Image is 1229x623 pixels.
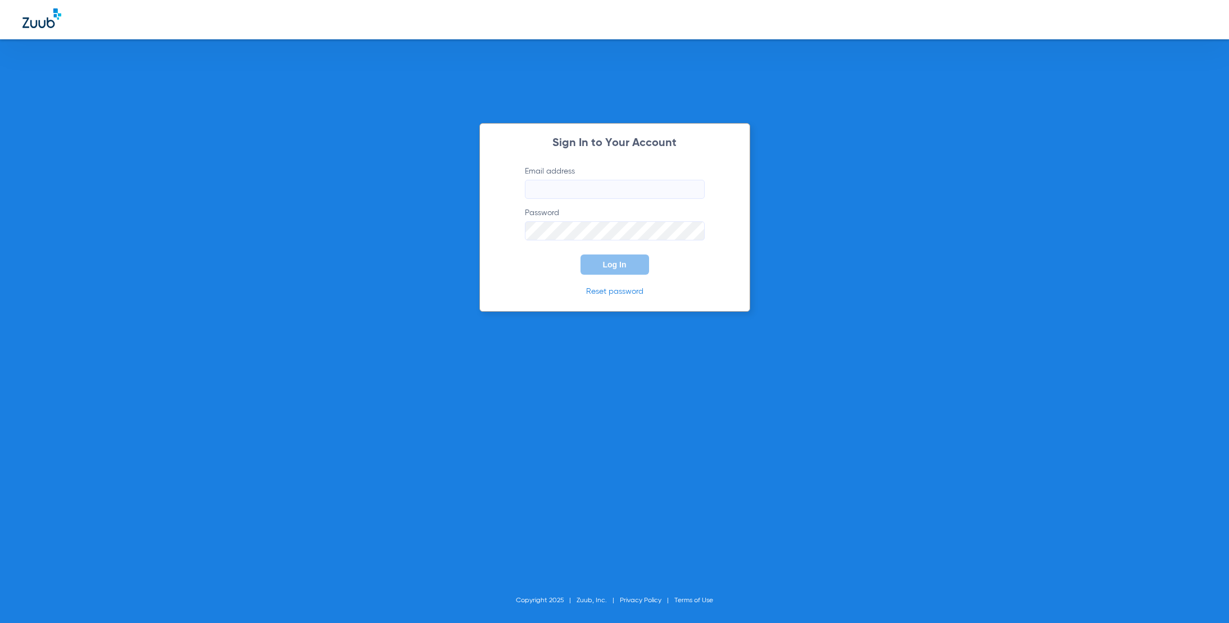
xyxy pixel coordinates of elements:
[586,288,643,295] a: Reset password
[620,597,661,604] a: Privacy Policy
[525,207,705,240] label: Password
[22,8,61,28] img: Zuub Logo
[577,595,620,606] li: Zuub, Inc.
[516,595,577,606] li: Copyright 2025
[525,221,705,240] input: Password
[508,138,722,149] h2: Sign In to Your Account
[525,166,705,199] label: Email address
[581,254,649,275] button: Log In
[674,597,713,604] a: Terms of Use
[1173,569,1229,623] iframe: Chat Widget
[525,180,705,199] input: Email address
[603,260,627,269] span: Log In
